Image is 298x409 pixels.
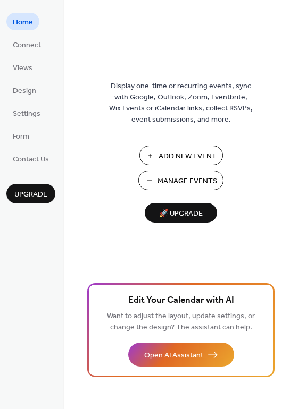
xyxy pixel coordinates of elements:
[6,36,47,53] a: Connect
[159,151,217,162] span: Add New Event
[6,81,43,99] a: Design
[13,63,32,74] span: Views
[144,350,203,361] span: Open AI Assistant
[14,189,47,200] span: Upgrade
[13,131,29,142] span: Form
[107,309,255,335] span: Want to adjust the layout, update settings, or change the design? The assistant can help.
[138,171,223,190] button: Manage Events
[13,17,33,28] span: Home
[6,104,47,122] a: Settings
[128,293,234,308] span: Edit Your Calendar with AI
[139,146,223,165] button: Add New Event
[13,86,36,97] span: Design
[13,40,41,51] span: Connect
[145,203,217,223] button: 🚀 Upgrade
[158,176,217,187] span: Manage Events
[13,154,49,165] span: Contact Us
[109,81,253,125] span: Display one-time or recurring events, sync with Google, Outlook, Zoom, Eventbrite, Wix Events or ...
[6,58,39,76] a: Views
[6,127,36,144] a: Form
[6,150,55,167] a: Contact Us
[128,343,234,367] button: Open AI Assistant
[6,184,55,203] button: Upgrade
[6,13,39,30] a: Home
[151,207,211,221] span: 🚀 Upgrade
[13,108,40,120] span: Settings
